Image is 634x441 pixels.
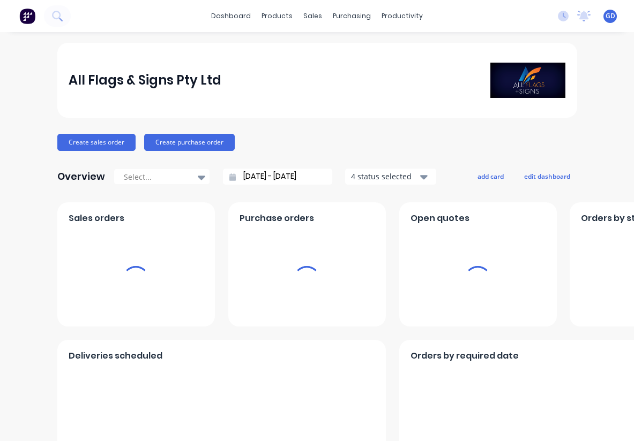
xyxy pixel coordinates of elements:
span: Purchase orders [240,212,314,225]
button: Create purchase order [144,134,235,151]
a: dashboard [206,8,256,24]
button: Create sales order [57,134,136,151]
img: Factory [19,8,35,24]
div: All Flags & Signs Pty Ltd [69,70,221,91]
div: 4 status selected [351,171,419,182]
span: GD [606,11,615,21]
img: All Flags & Signs Pty Ltd [490,63,565,98]
button: add card [471,169,511,183]
div: productivity [376,8,428,24]
div: products [256,8,298,24]
span: Sales orders [69,212,124,225]
div: purchasing [327,8,376,24]
div: Overview [57,166,105,187]
button: edit dashboard [517,169,577,183]
button: 4 status selected [345,169,436,185]
span: Orders by required date [411,349,519,362]
span: Deliveries scheduled [69,349,162,362]
span: Open quotes [411,212,469,225]
div: sales [298,8,327,24]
